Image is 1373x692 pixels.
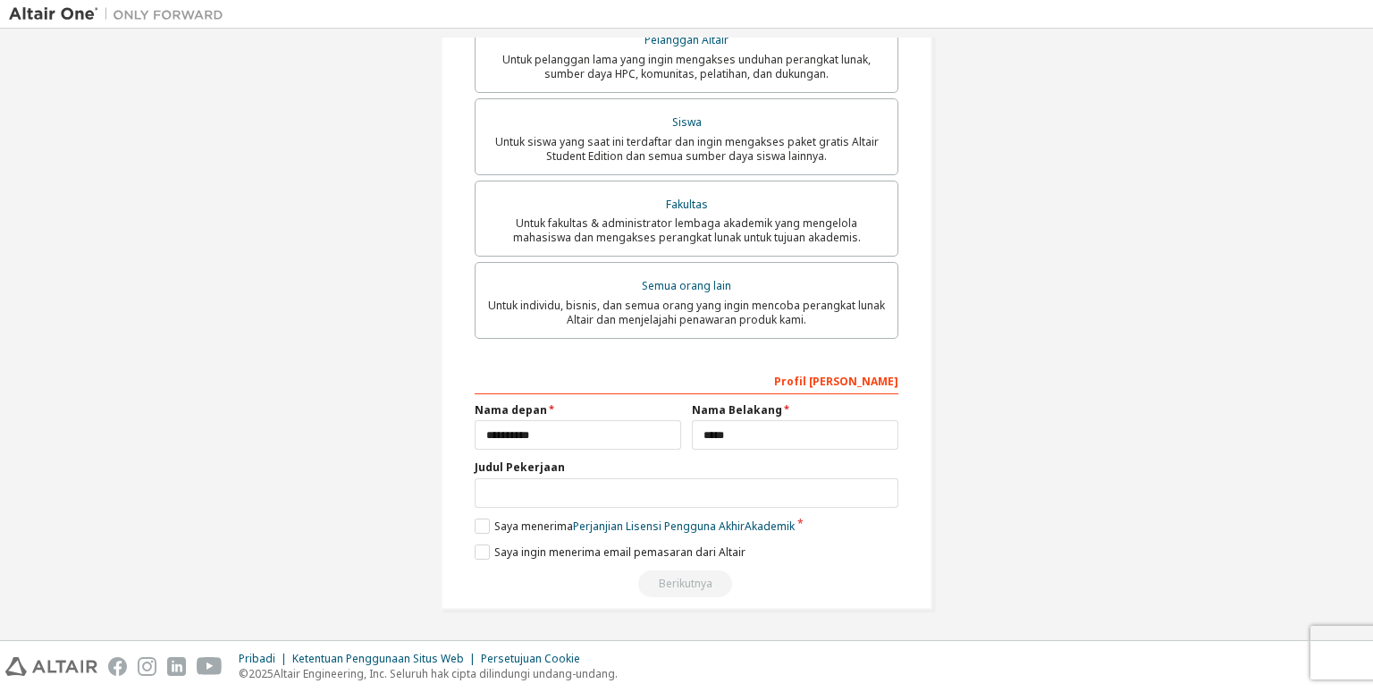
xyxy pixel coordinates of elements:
[167,657,186,676] img: linkedin.svg
[475,402,547,418] font: Nama depan
[666,197,708,212] font: Fakultas
[9,5,232,23] img: Altair Satu
[642,278,731,293] font: Semua orang lain
[513,215,861,245] font: Untuk fakultas & administrator lembaga akademik yang mengelola mahasiswa dan mengakses perangkat ...
[672,114,702,130] font: Siswa
[138,657,156,676] img: instagram.svg
[274,666,618,681] font: Altair Engineering, Inc. Seluruh hak cipta dilindungi undang-undang.
[502,52,871,81] font: Untuk pelanggan lama yang ingin mengakses unduhan perangkat lunak, sumber daya HPC, komunitas, pe...
[239,666,248,681] font: ©
[495,134,879,164] font: Untuk siswa yang saat ini terdaftar dan ingin mengakses paket gratis Altair Student Edition dan s...
[248,666,274,681] font: 2025
[475,460,565,475] font: Judul Pekerjaan
[573,519,745,534] font: Perjanjian Lisensi Pengguna Akhir
[5,657,97,676] img: altair_logo.svg
[292,651,464,666] font: Ketentuan Penggunaan Situs Web
[475,570,898,597] div: Email sudah ada
[494,519,573,534] font: Saya menerima
[774,374,898,389] font: Profil [PERSON_NAME]
[692,402,782,418] font: Nama Belakang
[197,657,223,676] img: youtube.svg
[644,32,729,47] font: Pelanggan Altair
[108,657,127,676] img: facebook.svg
[745,519,795,534] font: Akademik
[488,298,885,327] font: Untuk individu, bisnis, dan semua orang yang ingin mencoba perangkat lunak Altair dan menjelajahi...
[494,544,745,560] font: Saya ingin menerima email pemasaran dari Altair
[239,651,275,666] font: Pribadi
[481,651,580,666] font: Persetujuan Cookie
